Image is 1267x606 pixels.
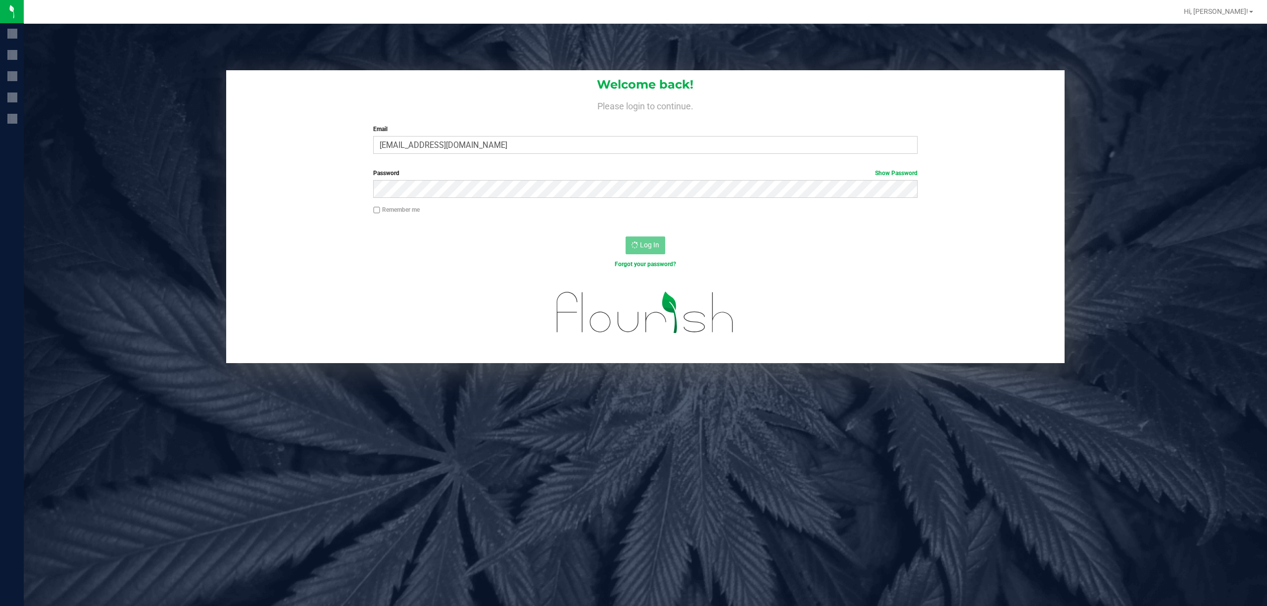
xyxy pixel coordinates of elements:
label: Remember me [373,205,420,214]
a: Show Password [875,170,918,177]
span: Hi, [PERSON_NAME]! [1184,7,1248,15]
h4: Please login to continue. [226,99,1065,111]
button: Log In [626,236,665,254]
a: Forgot your password? [615,261,676,268]
img: flourish_logo.svg [540,279,750,346]
input: Remember me [373,207,380,214]
h1: Welcome back! [226,78,1065,91]
label: Email [373,125,918,134]
span: Password [373,170,399,177]
span: Log In [640,241,659,249]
